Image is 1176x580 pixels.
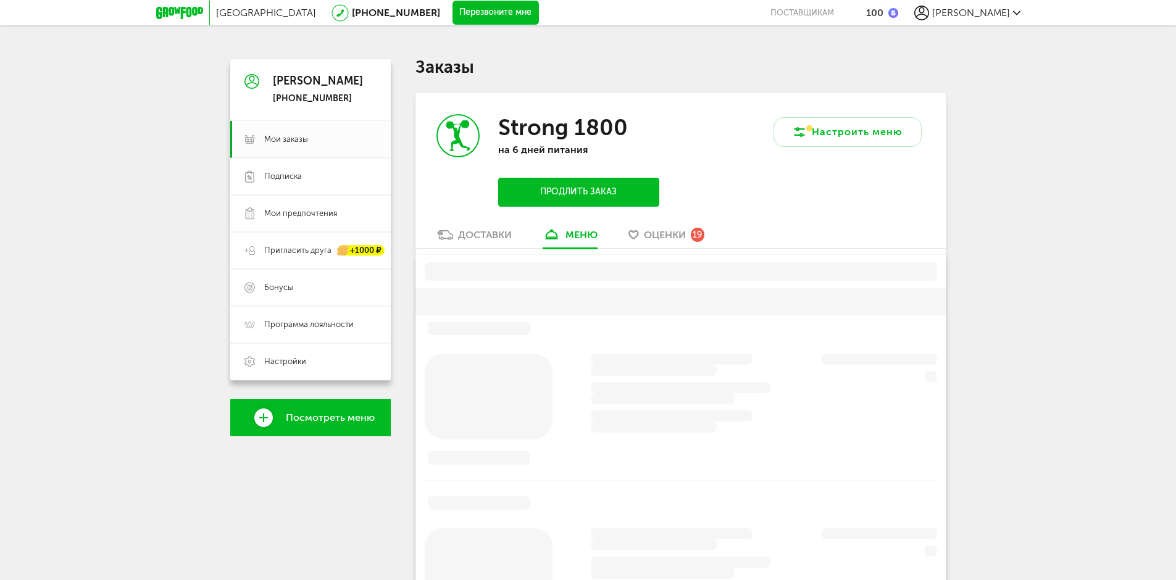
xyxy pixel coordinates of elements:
div: 100 [866,7,883,19]
button: Перезвоните мне [452,1,539,25]
div: 19 [691,228,704,241]
div: [PERSON_NAME] [273,75,363,88]
span: Бонусы [264,282,293,293]
h1: Заказы [415,59,946,75]
a: Мои предпочтения [230,195,391,232]
span: Мои предпочтения [264,208,337,219]
a: Мои заказы [230,121,391,158]
a: меню [536,228,604,248]
span: [GEOGRAPHIC_DATA] [216,7,316,19]
span: Оценки [644,229,686,241]
a: Оценки 19 [622,228,711,248]
button: Продлить заказ [498,178,659,207]
a: Бонусы [230,269,391,306]
img: bonus_b.cdccf46.png [888,8,898,18]
div: Доставки [458,229,512,241]
a: Посмотреть меню [230,399,391,436]
a: Доставки [431,228,518,248]
span: Программа лояльности [264,319,354,330]
span: Подписка [264,171,302,182]
span: Пригласить друга [264,245,332,256]
div: [PHONE_NUMBER] [273,93,363,104]
a: Настройки [230,343,391,380]
a: [PHONE_NUMBER] [352,7,440,19]
div: +1000 ₽ [338,246,385,256]
span: Мои заказы [264,134,308,145]
button: Настроить меню [774,117,922,147]
a: Пригласить друга +1000 ₽ [230,232,391,269]
p: на 6 дней питания [498,144,659,155]
h3: Strong 1800 [498,114,628,141]
a: Подписка [230,158,391,195]
div: меню [565,229,598,241]
span: Посмотреть меню [286,412,375,423]
span: [PERSON_NAME] [932,7,1010,19]
span: Настройки [264,356,306,367]
a: Программа лояльности [230,306,391,343]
